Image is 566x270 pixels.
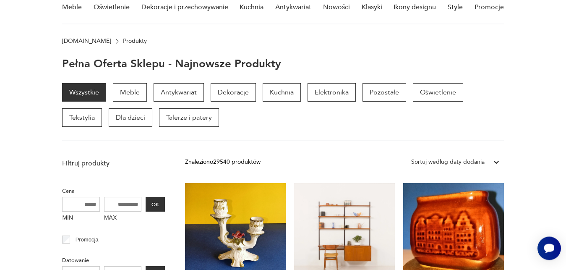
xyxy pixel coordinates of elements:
a: Pozostałe [363,83,406,102]
label: MAX [104,212,142,225]
a: Meble [113,83,147,102]
button: OK [146,197,165,212]
p: Promocja [76,235,99,244]
iframe: Smartsupp widget button [537,236,561,260]
a: Oświetlenie [413,83,463,102]
div: Sortuj według daty dodania [411,157,485,167]
h1: Pełna oferta sklepu - najnowsze produkty [62,58,281,70]
p: Filtruj produkty [62,159,165,168]
a: Kuchnia [263,83,301,102]
a: Antykwariat [154,83,204,102]
a: Talerze i patery [159,108,219,127]
a: Dekoracje [211,83,256,102]
a: [DOMAIN_NAME] [62,38,111,45]
div: Znaleziono 29540 produktów [185,157,261,167]
label: MIN [62,212,100,225]
a: Wszystkie [62,83,106,102]
p: Datowanie [62,256,165,265]
a: Tekstylia [62,108,102,127]
p: Cena [62,186,165,196]
a: Elektronika [308,83,356,102]
a: Dla dzieci [109,108,152,127]
p: Produkty [123,38,147,45]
